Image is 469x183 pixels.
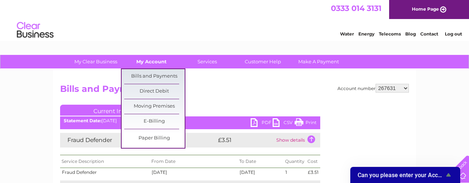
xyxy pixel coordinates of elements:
[340,31,354,37] a: Water
[60,84,409,98] h2: Bills and Payments
[124,114,185,129] a: E-Billing
[60,168,150,177] td: Fraud Defender
[216,133,274,147] td: £3.51
[358,31,374,37] a: Energy
[121,55,182,68] a: My Account
[150,168,238,177] td: [DATE]
[331,4,381,13] a: 0333 014 3131
[284,155,306,168] th: Quantity
[273,118,295,129] a: CSV
[124,69,185,84] a: Bills and Payments
[60,133,216,147] td: Fraud Defender
[295,118,317,129] a: Print
[62,4,408,36] div: Clear Business is a trading name of Verastar Limited (registered in [GEOGRAPHIC_DATA] No. 3667643...
[337,84,409,93] div: Account number
[124,84,185,99] a: Direct Debit
[405,31,416,37] a: Blog
[306,155,320,168] th: Cost
[60,118,320,123] div: [DATE]
[358,172,444,179] span: Can you please enter your Account ID?
[60,105,170,116] a: Current Invoice
[288,55,349,68] a: Make A Payment
[233,55,293,68] a: Customer Help
[64,118,101,123] b: Statement Date:
[445,31,462,37] a: Log out
[124,99,185,114] a: Moving Premises
[60,155,150,168] th: Service Description
[358,171,453,179] button: Show survey - Can you please enter your Account ID?
[379,31,401,37] a: Telecoms
[306,168,320,177] td: £3.51
[284,168,306,177] td: 1
[251,118,273,129] a: PDF
[124,131,185,146] a: Paper Billing
[274,133,320,147] td: Show details
[16,19,54,41] img: logo.png
[177,55,237,68] a: Services
[238,155,284,168] th: To Date
[66,55,126,68] a: My Clear Business
[238,168,284,177] td: [DATE]
[150,155,238,168] th: From Date
[420,31,438,37] a: Contact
